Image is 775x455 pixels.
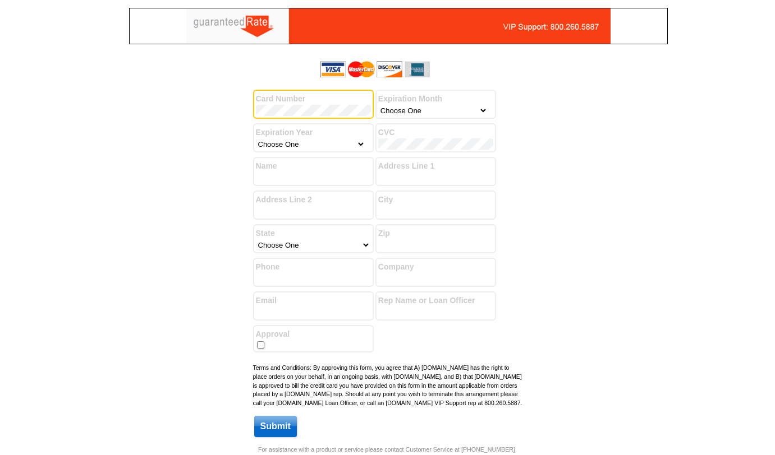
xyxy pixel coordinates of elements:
label: Expiration Month [378,93,493,105]
label: Name [256,160,371,172]
label: City [378,194,493,206]
label: Phone [256,261,371,273]
input: Submit [254,416,297,437]
label: Card Number [256,93,371,105]
label: Email [256,295,371,307]
small: Terms and Conditions: By approving this form, you agree that A) [DOMAIN_NAME] has the right to pl... [253,364,522,406]
label: Zip [378,227,493,239]
label: Rep Name or Loan Officer [378,295,493,307]
label: Address Line 2 [256,194,371,206]
label: CVC [378,127,493,138]
label: Address Line 1 [378,160,493,172]
label: State [256,227,371,239]
label: Company [378,261,493,273]
label: Expiration Year [256,127,371,138]
img: acceptedCards.gif [320,61,430,77]
label: Approval [256,328,371,340]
